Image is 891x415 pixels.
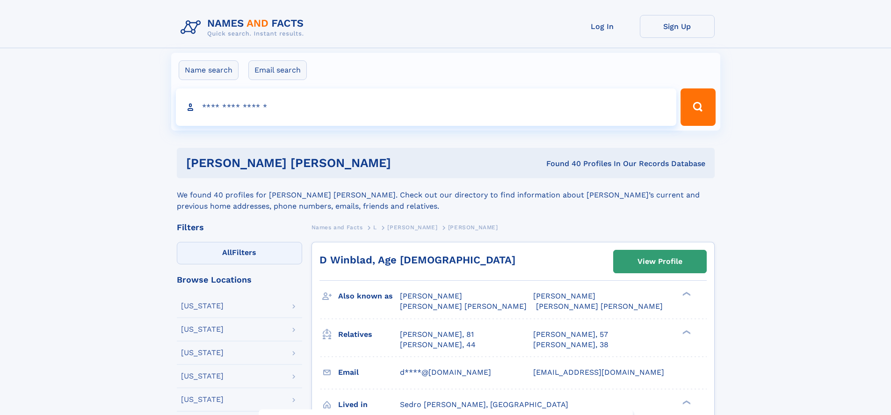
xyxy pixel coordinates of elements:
div: [US_STATE] [181,326,224,333]
img: Logo Names and Facts [177,15,311,40]
span: Sedro [PERSON_NAME], [GEOGRAPHIC_DATA] [400,400,568,409]
h3: Relatives [338,327,400,342]
a: [PERSON_NAME], 38 [533,340,608,350]
a: [PERSON_NAME], 57 [533,329,608,340]
input: search input [176,88,677,126]
div: We found 40 profiles for [PERSON_NAME] [PERSON_NAME]. Check out our directory to find information... [177,178,715,212]
span: [PERSON_NAME] [533,291,595,300]
a: L [373,221,377,233]
div: View Profile [637,251,682,272]
a: View Profile [614,250,706,273]
span: L [373,224,377,231]
span: [PERSON_NAME] [400,291,462,300]
div: [US_STATE] [181,372,224,380]
span: [EMAIL_ADDRESS][DOMAIN_NAME] [533,368,664,377]
span: [PERSON_NAME] [PERSON_NAME] [400,302,527,311]
div: [US_STATE] [181,396,224,403]
h3: Email [338,364,400,380]
div: Browse Locations [177,276,302,284]
div: ❯ [680,329,691,335]
span: All [222,248,232,257]
a: [PERSON_NAME] [387,221,437,233]
span: [PERSON_NAME] [387,224,437,231]
label: Name search [179,60,239,80]
div: [US_STATE] [181,302,224,310]
a: [PERSON_NAME], 44 [400,340,476,350]
div: ❯ [680,291,691,297]
a: D Winblad, Age [DEMOGRAPHIC_DATA] [319,254,515,266]
a: Names and Facts [311,221,363,233]
div: Filters [177,223,302,232]
div: Found 40 Profiles In Our Records Database [469,159,705,169]
h1: [PERSON_NAME] [PERSON_NAME] [186,157,469,169]
a: Log In [565,15,640,38]
a: Sign Up [640,15,715,38]
div: [US_STATE] [181,349,224,357]
h3: Lived in [338,397,400,413]
a: [PERSON_NAME], 81 [400,329,474,340]
label: Email search [248,60,307,80]
label: Filters [177,242,302,264]
h3: Also known as [338,288,400,304]
div: ❯ [680,399,691,405]
span: [PERSON_NAME] [PERSON_NAME] [536,302,663,311]
span: [PERSON_NAME] [448,224,498,231]
button: Search Button [681,88,715,126]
